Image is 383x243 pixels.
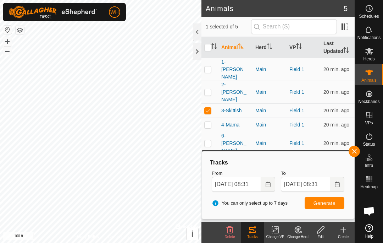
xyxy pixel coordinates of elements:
a: Field 1 [289,122,304,128]
div: Change Herd [287,234,309,239]
span: Delete [225,235,235,239]
a: Field 1 [289,108,304,113]
p-sorticon: Activate to sort [267,44,272,50]
div: Tracks [241,234,264,239]
button: Choose Date [330,177,344,192]
span: Generate [313,200,335,206]
span: 4-Mama [221,121,239,129]
span: Status [363,142,375,146]
span: Notifications [357,36,381,40]
div: Create [332,234,355,239]
div: Main [255,140,284,147]
th: Last Updated [321,37,355,58]
h2: Animals [206,4,344,13]
button: Reset Map [3,26,12,34]
span: i [191,229,194,239]
span: 5 [344,3,348,14]
span: Help [365,234,373,238]
div: Main [255,66,284,73]
span: Oct 8, 2025 at 8:11 AM [323,140,349,146]
span: Infra [365,163,373,168]
span: VPs [365,121,373,125]
a: Contact Us [108,234,129,240]
th: Herd [252,37,287,58]
div: Main [255,107,284,114]
span: Herds [363,57,374,61]
label: From [212,170,275,177]
a: Field 1 [289,140,304,146]
p-sorticon: Activate to sort [211,44,217,50]
a: Field 1 [289,89,304,95]
a: Help [355,221,383,241]
span: 2-[PERSON_NAME] [221,81,250,103]
div: Main [255,121,284,129]
div: Main [255,88,284,96]
button: Choose Date [261,177,275,192]
a: Privacy Policy [73,234,99,240]
span: Neckbands [358,99,379,104]
div: Open chat [359,200,380,222]
span: Oct 8, 2025 at 8:11 AM [323,66,349,72]
p-sorticon: Activate to sort [238,44,244,50]
button: Map Layers [16,26,24,34]
span: Oct 8, 2025 at 8:11 AM [323,108,349,113]
a: Field 1 [289,66,304,72]
span: You can only select up to 7 days [212,200,288,207]
span: Heatmap [360,185,378,189]
input: Search (S) [251,19,337,34]
span: Oct 8, 2025 at 8:11 AM [323,89,349,95]
div: Edit [309,234,332,239]
span: 1 selected of 5 [206,23,251,31]
th: Animal [218,37,252,58]
p-sorticon: Activate to sort [296,44,302,50]
button: Generate [305,197,344,209]
div: Tracks [209,158,347,167]
span: WH [110,9,118,16]
span: 6-[PERSON_NAME] [221,132,250,155]
button: i [187,228,198,240]
img: Gallagher Logo [9,6,97,18]
span: Schedules [359,14,379,18]
span: Oct 8, 2025 at 8:11 AM [323,122,349,128]
span: 3-Skittish [221,107,242,114]
label: To [281,170,344,177]
th: VP [287,37,321,58]
span: Animals [361,78,377,82]
div: Change VP [264,234,287,239]
span: 1-[PERSON_NAME] [221,58,250,81]
button: – [3,47,12,55]
button: + [3,37,12,46]
p-sorticon: Activate to sort [343,48,349,54]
